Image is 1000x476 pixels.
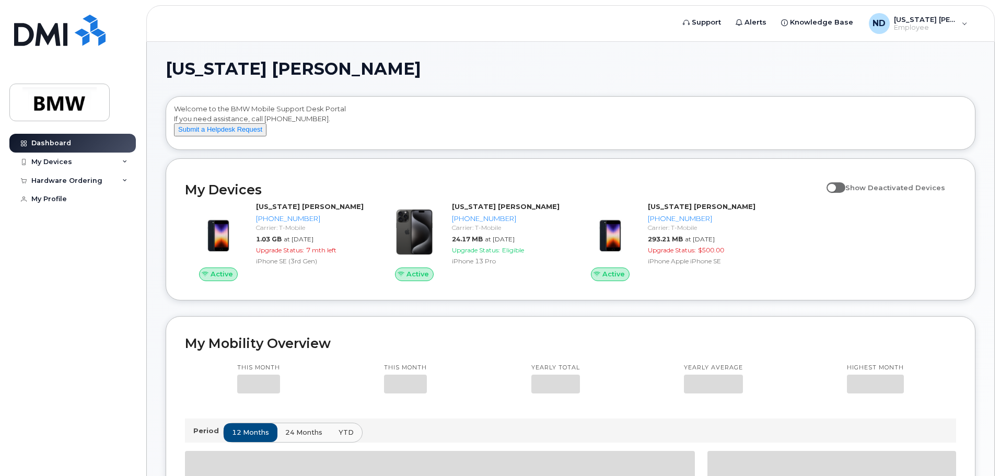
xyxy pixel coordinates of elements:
span: 1.03 GB [256,235,282,243]
strong: [US_STATE] [PERSON_NAME] [256,202,364,211]
img: iPhone_15_Pro_Black.png [389,207,439,257]
div: [PHONE_NUMBER] [452,214,560,224]
span: Active [406,269,429,279]
span: 293.21 MB [648,235,683,243]
span: YTD [339,427,354,437]
span: Active [211,269,233,279]
div: iPhone Apple iPhone SE [648,257,756,265]
span: Upgrade Status: [256,246,304,254]
strong: [US_STATE] [PERSON_NAME] [452,202,560,211]
a: Active[US_STATE] [PERSON_NAME][PHONE_NUMBER]Carrier: T-Mobile24.17 MBat [DATE]Upgrade Status:Elig... [381,202,564,281]
a: Active[US_STATE] [PERSON_NAME][PHONE_NUMBER]Carrier: T-Mobile1.03 GBat [DATE]Upgrade Status:7 mth... [185,202,368,281]
button: Submit a Helpdesk Request [174,123,266,136]
span: at [DATE] [685,235,715,243]
div: Carrier: T-Mobile [452,223,560,232]
div: Welcome to the BMW Mobile Support Desk Portal If you need assistance, call [PHONE_NUMBER]. [174,104,967,146]
span: $500.00 [698,246,724,254]
img: image20231002-3703462-1angbar.jpeg [193,207,243,257]
span: 24 months [285,427,322,437]
input: Show Deactivated Devices [827,178,835,186]
iframe: Messenger Launcher [955,431,992,468]
a: Active[US_STATE] [PERSON_NAME][PHONE_NUMBER]Carrier: T-Mobile293.21 MBat [DATE]Upgrade Status:$50... [577,202,760,281]
span: Show Deactivated Devices [845,183,945,192]
h2: My Mobility Overview [185,335,956,351]
p: Yearly total [531,364,580,372]
h2: My Devices [185,182,821,198]
a: Submit a Helpdesk Request [174,125,266,133]
span: 7 mth left [306,246,336,254]
img: image20231002-3703462-10zne2t.jpeg [585,207,635,257]
p: Highest month [847,364,904,372]
span: at [DATE] [485,235,515,243]
div: [PHONE_NUMBER] [648,214,756,224]
span: [US_STATE] [PERSON_NAME] [166,61,421,77]
div: iPhone 13 Pro [452,257,560,265]
p: Yearly average [684,364,743,372]
p: This month [384,364,427,372]
p: Period [193,426,223,436]
div: Carrier: T-Mobile [256,223,364,232]
span: Active [602,269,625,279]
span: at [DATE] [284,235,313,243]
p: This month [237,364,280,372]
span: Eligible [502,246,524,254]
strong: [US_STATE] [PERSON_NAME] [648,202,755,211]
span: Upgrade Status: [648,246,696,254]
span: Upgrade Status: [452,246,500,254]
div: Carrier: T-Mobile [648,223,756,232]
span: 24.17 MB [452,235,483,243]
div: [PHONE_NUMBER] [256,214,364,224]
div: iPhone SE (3rd Gen) [256,257,364,265]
